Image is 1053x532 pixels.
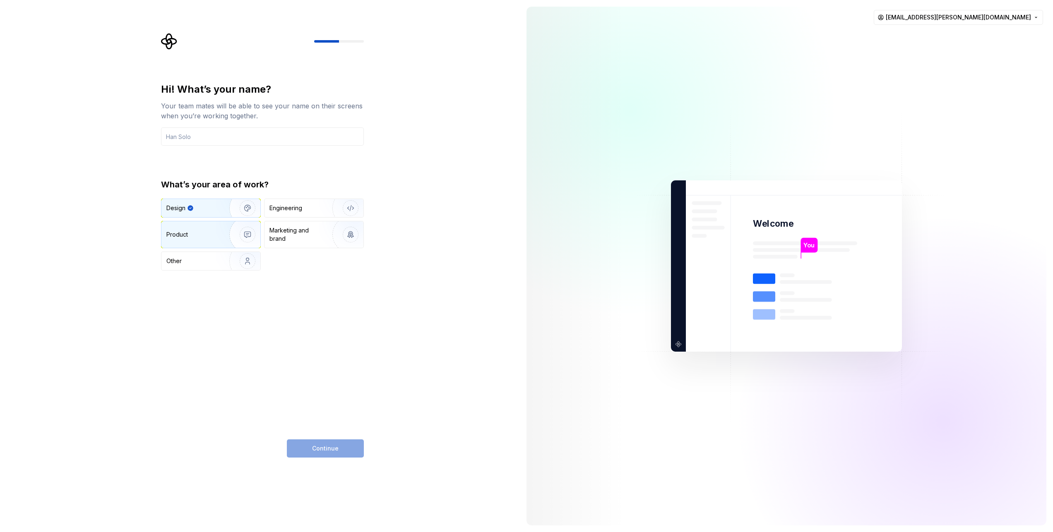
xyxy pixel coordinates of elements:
[161,101,364,121] div: Your team mates will be able to see your name on their screens when you’re working together.
[166,257,182,265] div: Other
[166,204,185,212] div: Design
[886,13,1031,22] span: [EMAIL_ADDRESS][PERSON_NAME][DOMAIN_NAME]
[166,230,188,239] div: Product
[803,241,815,250] p: You
[161,33,178,50] svg: Supernova Logo
[874,10,1043,25] button: [EMAIL_ADDRESS][PERSON_NAME][DOMAIN_NAME]
[269,204,302,212] div: Engineering
[753,218,793,230] p: Welcome
[269,226,325,243] div: Marketing and brand
[161,179,364,190] div: What’s your area of work?
[161,127,364,146] input: Han Solo
[161,83,364,96] div: Hi! What’s your name?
